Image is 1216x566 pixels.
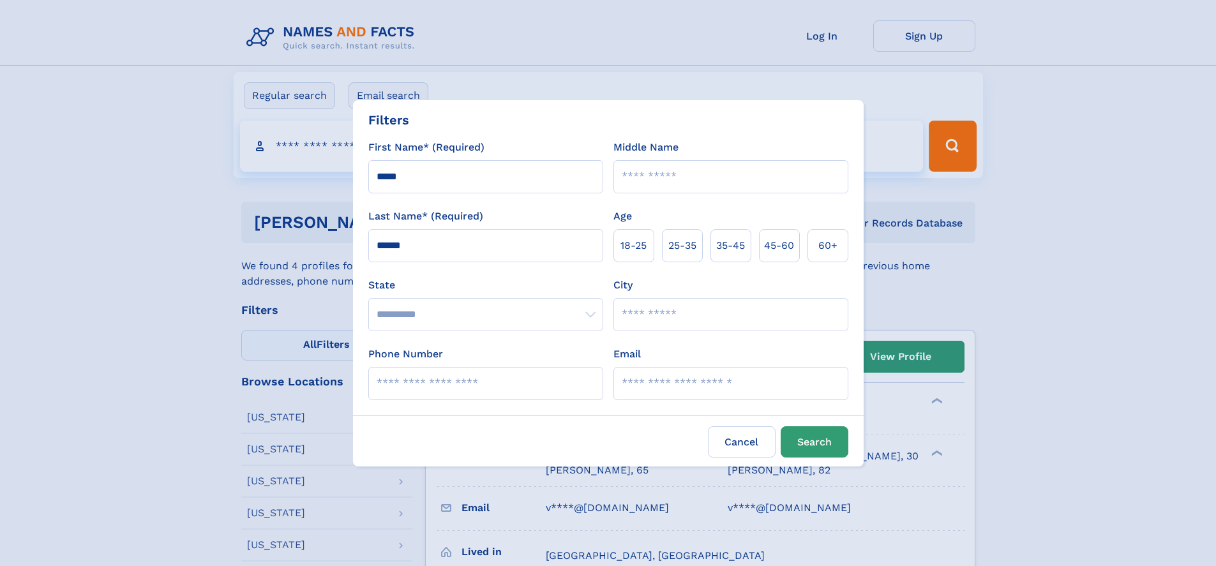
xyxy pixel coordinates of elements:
[781,426,848,458] button: Search
[620,238,647,253] span: 18‑25
[368,346,443,362] label: Phone Number
[668,238,696,253] span: 25‑35
[764,238,794,253] span: 45‑60
[613,140,679,155] label: Middle Name
[716,238,745,253] span: 35‑45
[368,209,483,224] label: Last Name* (Required)
[613,346,641,362] label: Email
[708,426,776,458] label: Cancel
[368,110,409,130] div: Filters
[613,209,632,224] label: Age
[818,238,837,253] span: 60+
[368,278,603,293] label: State
[368,140,484,155] label: First Name* (Required)
[613,278,633,293] label: City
